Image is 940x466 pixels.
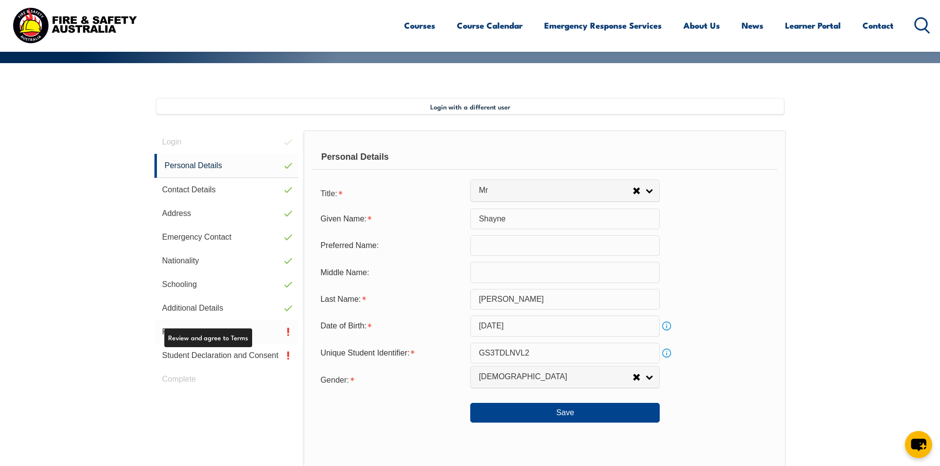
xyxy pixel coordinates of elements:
a: Schooling [154,273,299,296]
a: Student Declaration and Consent [154,344,299,367]
span: [DEMOGRAPHIC_DATA] [479,372,633,382]
div: Unique Student Identifier is required. [312,344,470,362]
a: Privacy Notice & Policy [154,320,299,344]
div: Gender is required. [312,369,470,389]
a: Courses [404,12,435,38]
div: Given Name is required. [312,210,470,228]
a: Emergency Response Services [544,12,662,38]
div: Personal Details [312,145,777,170]
span: Mr [479,185,633,196]
input: 10 Characters no 1, 0, O or I [470,343,660,363]
a: Course Calendar [457,12,523,38]
span: Login with a different user [430,103,510,110]
a: Learner Portal [785,12,841,38]
a: Nationality [154,249,299,273]
a: Info [660,346,674,360]
div: Date of Birth is required. [312,317,470,335]
div: Title is required. [312,183,470,203]
a: News [742,12,763,38]
a: Contact Details [154,178,299,202]
a: Address [154,202,299,225]
button: chat-button [905,431,932,458]
button: Save [470,403,660,423]
div: Last Name is required. [312,290,470,309]
a: Additional Details [154,296,299,320]
a: Emergency Contact [154,225,299,249]
a: Info [660,319,674,333]
input: Select Date... [470,316,660,336]
div: Preferred Name: [312,236,470,255]
span: Title: [320,189,337,198]
div: Middle Name: [312,263,470,282]
a: Contact [863,12,894,38]
a: About Us [683,12,720,38]
a: Personal Details [154,154,299,178]
span: Gender: [320,376,349,384]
